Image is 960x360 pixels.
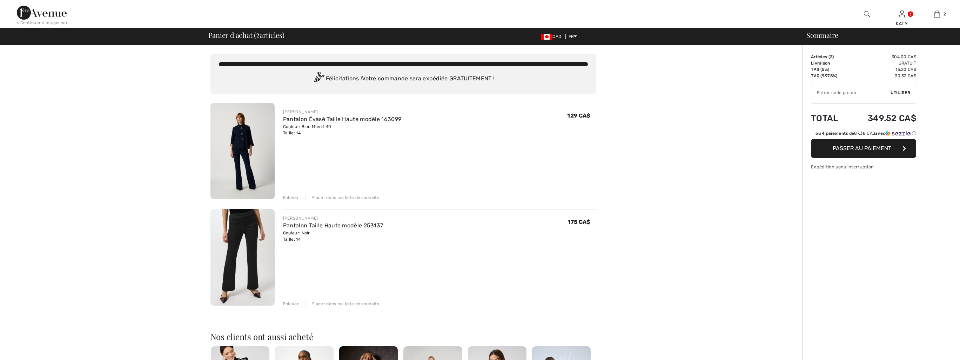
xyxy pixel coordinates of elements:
td: 304.00 CA$ [849,54,916,60]
div: Placer dans ma liste de souhaits [306,194,379,201]
span: 2 [256,30,260,39]
td: 349.52 CA$ [849,106,916,130]
img: Pantalon Évasé Taille Haute modèle 163099 [210,103,275,199]
img: Mon panier [934,10,940,18]
input: Code promo [811,82,891,103]
div: Enlever [283,301,299,307]
div: [PERSON_NAME] [283,215,383,221]
div: Félicitations ! Votre commande sera expédiée GRATUITEMENT ! [219,72,588,86]
div: ou 4 paiements de avec [815,130,916,136]
h2: Nos clients ont aussi acheté [210,332,596,341]
div: Enlever [283,194,299,201]
span: 175 CA$ [568,219,590,225]
div: Expédition sans interruption [811,164,916,170]
div: KATY [885,20,919,27]
span: 2 [830,54,832,59]
img: Pantalon Taille Haute modèle 253137 [210,209,275,306]
span: Utiliser [891,89,910,96]
img: Canadian Dollar [541,34,552,40]
a: Pantalon Taille Haute modèle 253137 [283,222,383,229]
td: Gratuit [849,60,916,66]
div: < Continuer à magasiner [17,20,68,26]
span: 87.38 CA$ [854,131,875,136]
td: 30.32 CA$ [849,73,916,79]
span: FR [569,34,577,39]
span: 129 CA$ [567,112,590,119]
div: Placer dans ma liste de souhaits [306,301,379,307]
div: [PERSON_NAME] [283,109,401,115]
td: Total [811,106,849,130]
button: Passer au paiement [811,139,916,158]
img: recherche [864,10,870,18]
td: Articles ( ) [811,54,849,60]
div: Couleur: Bleu Minuit 40 Taille: 14 [283,124,401,136]
a: Se connecter [899,11,905,17]
span: 2 [944,11,946,17]
img: Congratulation2.svg [312,72,326,86]
div: ou 4 paiements de87.38 CA$avecSezzle Cliquez pour en savoir plus sur Sezzle [811,130,916,139]
td: TPS (5%) [811,66,849,73]
a: 2 [920,10,954,18]
td: TVQ (9.975%) [811,73,849,79]
img: 1ère Avenue [17,6,67,20]
div: Couleur: Noir Taille: 14 [283,230,383,242]
span: Panier d'achat ( articles) [208,32,284,39]
a: Pantalon Évasé Taille Haute modèle 163099 [283,116,401,122]
td: 15.20 CA$ [849,66,916,73]
td: Livraison [811,60,849,66]
span: Passer au paiement [833,145,891,152]
span: CAD [541,34,564,39]
img: Mes infos [899,10,905,18]
div: Sommaire [798,32,956,39]
img: Sezzle [885,130,911,136]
